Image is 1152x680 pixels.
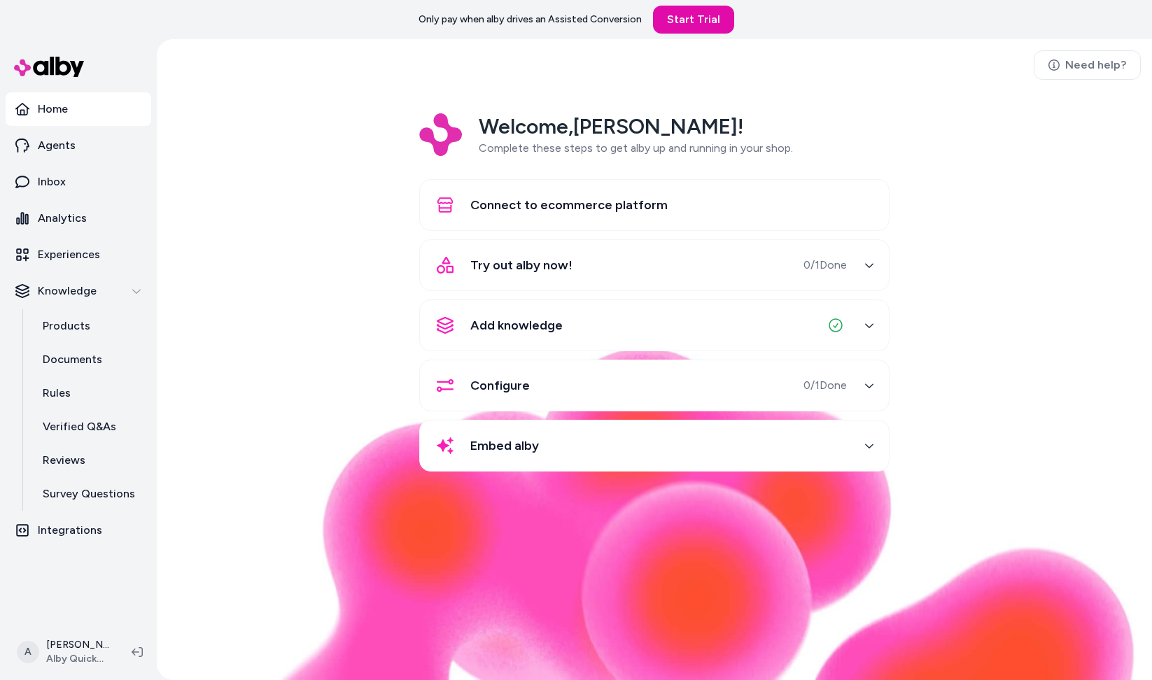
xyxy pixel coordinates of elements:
[6,129,151,162] a: Agents
[428,309,880,342] button: Add knowledge
[38,246,100,263] p: Experiences
[470,376,530,395] span: Configure
[479,141,793,155] span: Complete these steps to get alby up and running in your shop.
[38,137,76,154] p: Agents
[428,369,880,402] button: Configure0/1Done
[46,638,109,652] p: [PERSON_NAME]
[29,343,151,376] a: Documents
[8,630,120,674] button: A[PERSON_NAME]Alby QuickStart Store
[29,376,151,410] a: Rules
[29,477,151,511] a: Survey Questions
[479,113,793,140] h2: Welcome, [PERSON_NAME] !
[6,238,151,271] a: Experiences
[38,522,102,539] p: Integrations
[6,165,151,199] a: Inbox
[470,316,563,335] span: Add knowledge
[419,113,462,156] img: Logo
[428,429,880,462] button: Embed alby
[173,346,1136,680] img: alby Bubble
[29,444,151,477] a: Reviews
[38,283,97,299] p: Knowledge
[1034,50,1141,80] a: Need help?
[14,57,84,77] img: alby Logo
[38,210,87,227] p: Analytics
[803,257,847,274] span: 0 / 1 Done
[43,351,102,368] p: Documents
[428,248,880,282] button: Try out alby now!0/1Done
[6,201,151,235] a: Analytics
[6,274,151,308] button: Knowledge
[470,195,668,215] span: Connect to ecommerce platform
[6,513,151,547] a: Integrations
[38,173,66,190] p: Inbox
[17,641,39,663] span: A
[470,255,573,275] span: Try out alby now!
[46,652,109,666] span: Alby QuickStart Store
[470,436,539,455] span: Embed alby
[653,6,734,34] a: Start Trial
[43,318,90,334] p: Products
[6,92,151,126] a: Home
[38,101,68,118] p: Home
[428,188,880,222] button: Connect to ecommerce platform
[29,410,151,444] a: Verified Q&As
[43,418,116,435] p: Verified Q&As
[803,377,847,394] span: 0 / 1 Done
[43,486,135,502] p: Survey Questions
[43,385,71,402] p: Rules
[419,13,642,27] p: Only pay when alby drives an Assisted Conversion
[43,452,85,469] p: Reviews
[29,309,151,343] a: Products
